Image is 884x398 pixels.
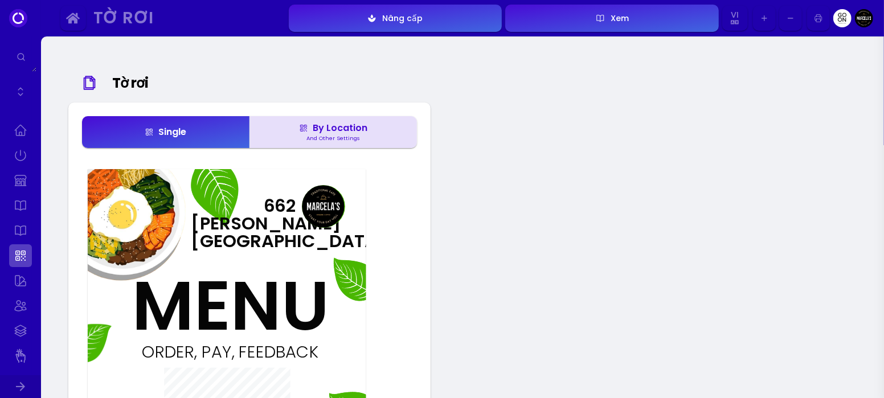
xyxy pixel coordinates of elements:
[112,73,411,93] div: Tờ rơi
[29,105,215,324] img: images%2F-O9s0k2mv4lR4xznE8UJ-marcelas70%2F5849eggimg.png
[132,272,272,340] div: MENU
[376,14,423,22] div: Nâng cấp
[89,6,285,31] button: Tờ rơi
[93,11,274,24] div: Tờ rơi
[299,124,367,133] div: By Location
[289,5,502,32] button: Nâng cấp
[302,185,344,227] img: images%2F-M4SoZdriiBpbIxRY3ww-marcelas%2F61313restaurantlogo.jpeg
[249,116,418,148] button: By LocationAnd Other Settings
[54,312,120,379] img: images%2F-O9s0k2mv4lR4xznE8UJ-marcelas70%2F32515leaf.png
[191,197,296,215] div: 662 [PERSON_NAME][GEOGRAPHIC_DATA]
[137,344,323,360] div: ORDER, PAY, FEEDBACK
[318,241,399,318] img: images%2F-O9s0k2mv4lR4xznE8UJ-marcelas70%2F32515leaf.png
[833,9,852,27] img: Image
[855,9,873,27] img: Image
[302,136,365,141] div: And Other Settings
[505,5,719,32] button: Xem
[82,116,249,148] button: Single
[145,128,186,137] div: Single
[605,14,629,22] div: Xem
